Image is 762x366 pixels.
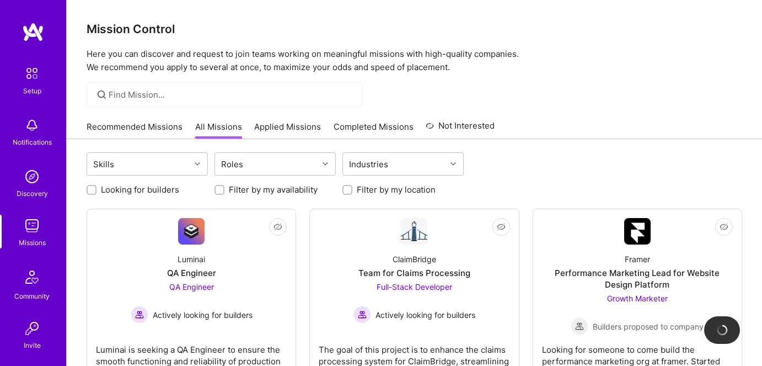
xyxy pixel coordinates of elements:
[450,161,456,167] i: icon Chevron
[542,267,733,290] div: Performance Marketing Lead for Website Design Platform
[20,62,44,85] img: setup
[593,321,704,332] span: Builders proposed to company
[393,253,436,265] div: ClaimBridge
[17,188,48,199] div: Discovery
[195,161,200,167] i: icon Chevron
[401,218,427,245] img: Company Logo
[87,121,183,139] a: Recommended Missions
[19,264,45,290] img: Community
[21,114,43,136] img: bell
[625,253,650,265] div: Framer
[426,119,495,139] a: Not Interested
[323,161,328,167] i: icon Chevron
[571,317,588,335] img: Builders proposed to company
[497,222,506,231] i: icon EyeClosed
[178,218,205,245] img: Company Logo
[607,294,668,303] span: Growth Marketer
[21,215,43,237] img: teamwork
[169,282,214,291] span: QA Engineer
[95,88,108,101] i: icon SearchGrey
[273,222,282,231] i: icon EyeClosed
[375,309,475,321] span: Actively looking for builders
[720,222,728,231] i: icon EyeClosed
[153,309,253,321] span: Actively looking for builders
[19,237,46,248] div: Missions
[357,184,436,195] label: Filter by my location
[109,89,354,100] input: Find Mission...
[87,47,742,74] p: Here you can discover and request to join teams working on meaningful missions with high-quality ...
[87,22,742,36] h3: Mission Control
[178,253,205,265] div: Luminai
[14,290,50,302] div: Community
[23,85,41,97] div: Setup
[334,121,414,139] a: Completed Missions
[21,166,43,188] img: discovery
[24,340,41,351] div: Invite
[358,267,470,279] div: Team for Claims Processing
[353,306,371,323] img: Actively looking for builders
[624,218,651,245] img: Company Logo
[195,121,242,139] a: All Missions
[131,306,148,323] img: Actively looking for builders
[21,317,43,340] img: Invite
[22,22,44,42] img: logo
[90,156,117,172] div: Skills
[377,282,452,291] span: Full-Stack Developer
[101,184,179,195] label: Looking for builders
[13,136,52,148] div: Notifications
[218,156,246,172] div: Roles
[717,325,728,336] img: loading
[229,184,318,195] label: Filter by my availability
[167,267,216,279] div: QA Engineer
[346,156,391,172] div: Industries
[254,121,321,139] a: Applied Missions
